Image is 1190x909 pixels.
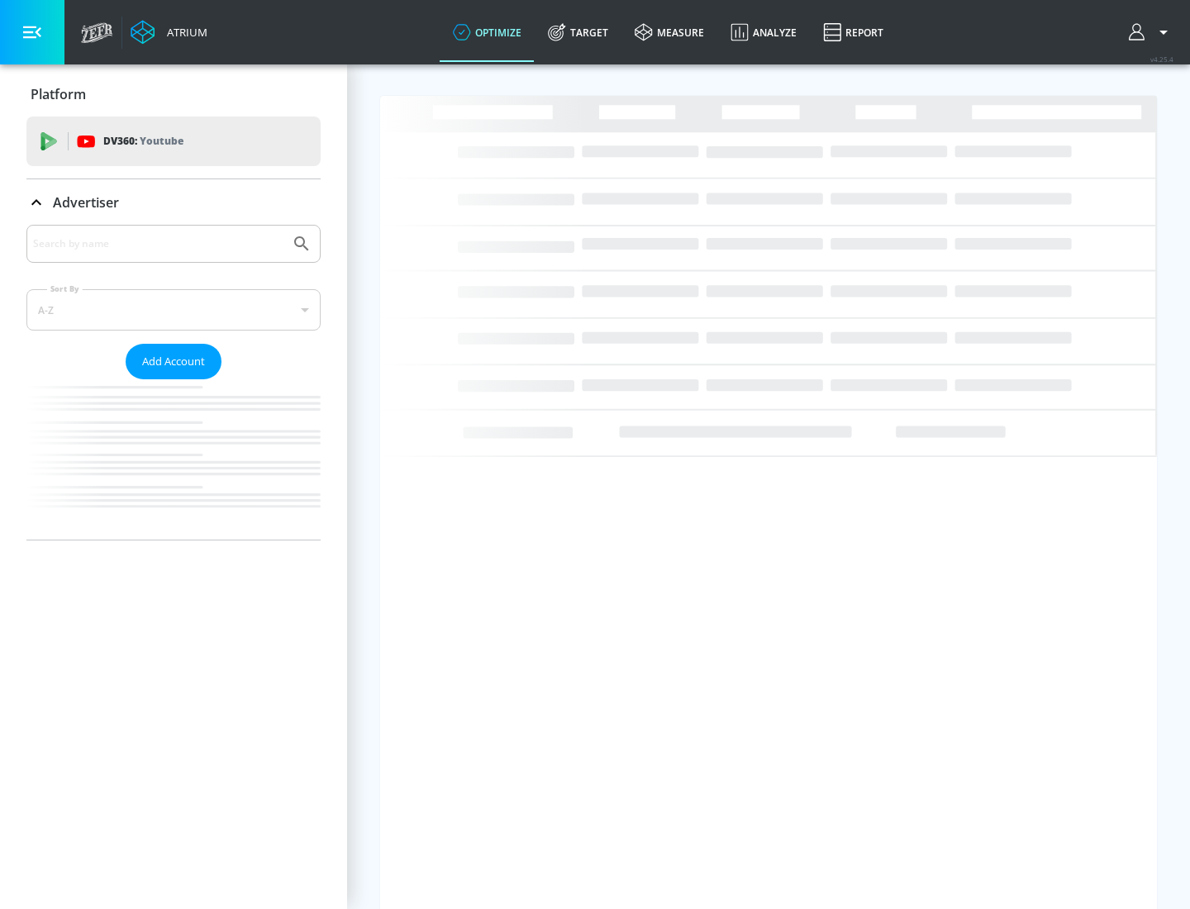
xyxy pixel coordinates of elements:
div: A-Z [26,289,321,331]
p: Advertiser [53,193,119,212]
input: Search by name [33,233,283,255]
button: Add Account [126,344,221,379]
p: Platform [31,85,86,103]
span: v 4.25.4 [1150,55,1173,64]
div: DV360: Youtube [26,117,321,166]
p: DV360: [103,132,183,150]
label: Sort By [47,283,83,294]
a: optimize [440,2,535,62]
a: Atrium [131,20,207,45]
nav: list of Advertiser [26,379,321,540]
a: Analyze [717,2,810,62]
div: Atrium [160,25,207,40]
a: Target [535,2,621,62]
div: Platform [26,71,321,117]
div: Advertiser [26,179,321,226]
div: Advertiser [26,225,321,540]
p: Youtube [140,132,183,150]
a: measure [621,2,717,62]
a: Report [810,2,897,62]
span: Add Account [142,352,205,371]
